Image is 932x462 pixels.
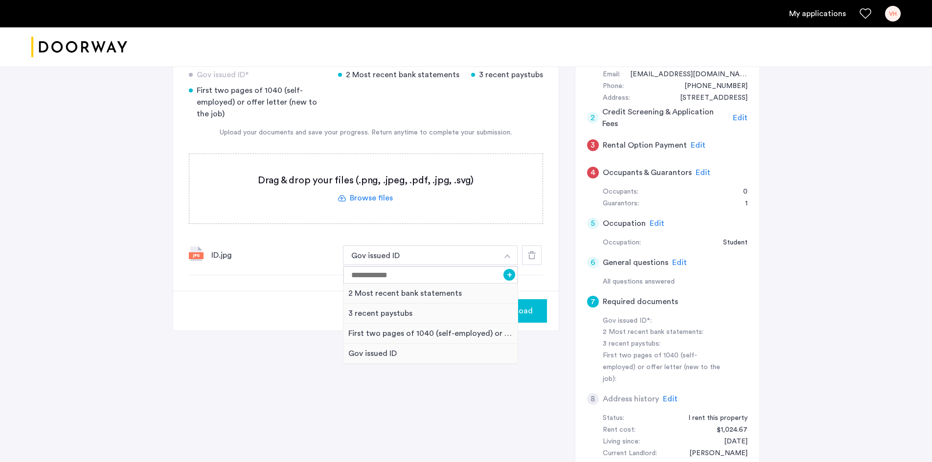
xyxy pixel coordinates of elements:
[504,254,510,258] img: arrow
[343,245,499,265] button: button
[603,81,624,92] div: Phone:
[603,315,726,327] div: Gov issued ID*:
[603,413,624,424] div: Status:
[733,186,748,198] div: 0
[691,141,705,149] span: Edit
[603,338,726,350] div: 3 recent paystubs:
[714,436,748,448] div: 09/01/2024
[713,237,748,249] div: Student
[650,220,664,227] span: Edit
[603,448,657,460] div: Current Landlord:
[603,436,640,448] div: Living since:
[493,299,547,323] button: button
[343,324,518,344] div: First two pages of 1040 (self-employed) or offer letter (new to the job)
[603,257,668,268] h5: General questions
[507,305,533,317] span: Upload
[603,350,726,385] div: First two pages of 1040 (self-employed) or offer letter (new to the job):
[603,327,726,338] div: 2 Most recent bank statements:
[498,245,518,265] button: button
[189,85,326,120] div: First two pages of 1040 (self-employed) or offer letter (new to the job)
[189,128,543,138] div: Upload your documents and save your progress. Return anytime to complete your submission.
[670,92,748,104] div: 1368 Pacific Street, #3
[679,413,748,424] div: I rent this property
[587,112,599,124] div: 2
[587,167,599,178] div: 4
[587,257,599,268] div: 6
[343,284,518,304] div: 2 Most recent bank statements
[587,393,599,405] div: 8
[602,106,729,130] h5: Credit Screening & Application Fees
[189,246,204,261] img: file
[471,69,543,81] div: 3 recent paystubs
[672,259,687,266] span: Edit
[789,8,846,20] a: My application
[603,424,636,436] div: Rent cost:
[603,69,620,81] div: Email:
[31,29,127,66] a: Cazamio logo
[603,92,630,104] div: Address:
[707,424,748,436] div: $1,024.67
[603,296,678,308] h5: Required documents
[587,139,599,151] div: 3
[31,29,127,66] img: logo
[503,269,515,281] button: +
[603,139,687,151] h5: Rental Option Payment
[603,167,692,178] h5: Occupants & Guarantors
[885,6,901,22] div: VH
[189,69,326,81] div: Gov issued ID*
[696,169,710,176] span: Edit
[603,237,641,249] div: Occupation:
[343,344,518,364] div: Gov issued ID
[338,69,459,81] div: 2 Most recent bank statements
[675,81,748,92] div: +12035034119
[343,304,518,324] div: 3 recent paystubs
[603,276,748,288] div: All questions answered
[620,69,748,81] div: v.huynh0917@gmail.com
[587,218,599,229] div: 5
[663,395,678,403] span: Edit
[603,393,659,405] h5: Address history
[680,448,748,460] div: Marsha Solko
[587,296,599,308] div: 7
[735,198,748,210] div: 1
[603,218,646,229] h5: Occupation
[733,114,748,122] span: Edit
[603,198,639,210] div: Guarantors:
[211,249,335,261] div: ID.jpg
[860,8,871,20] a: Favorites
[603,186,638,198] div: Occupants:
